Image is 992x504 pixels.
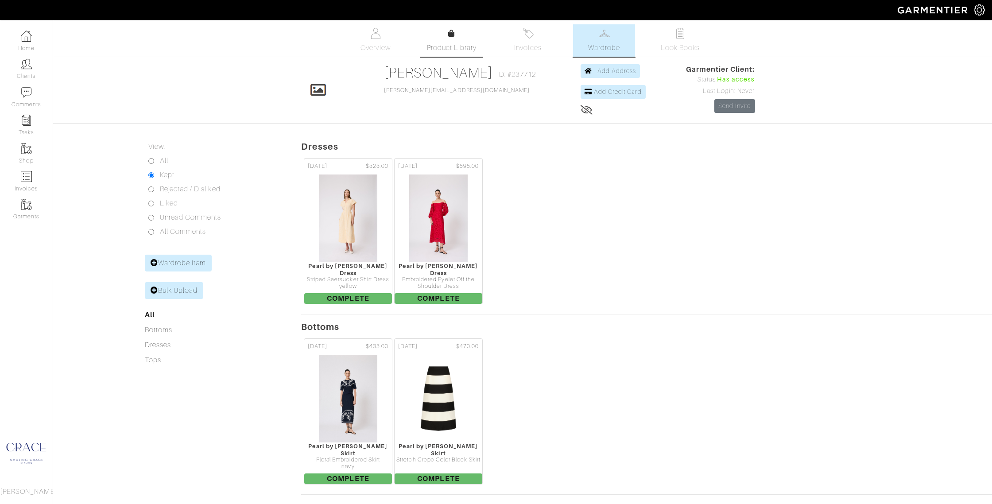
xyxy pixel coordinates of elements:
[308,342,327,351] span: [DATE]
[145,356,161,364] a: Tops
[398,162,418,171] span: [DATE]
[398,342,418,351] span: [DATE]
[497,69,536,80] span: ID: #237712
[303,337,393,485] a: [DATE] $435.00 Pearl by [PERSON_NAME] Skirt Floral Embroidered Skirt navy Complete
[523,28,534,39] img: orders-27d20c2124de7fd6de4e0e44c1d41de31381a507db9b33961299e4e07d508b8c.svg
[304,443,392,457] div: Pearl by [PERSON_NAME] Skirt
[145,255,212,271] a: Wardrobe Item
[148,141,165,152] label: View:
[717,75,755,85] span: Has access
[304,263,392,276] div: Pearl by [PERSON_NAME] Dress
[160,226,206,237] label: All Comments
[427,43,477,53] span: Product Library
[370,28,381,39] img: basicinfo-40fd8af6dae0f16599ec9e87c0ef1c0a1fdea2edbe929e3d69a839185d80c458.svg
[581,64,640,78] a: Add Address
[160,184,221,194] label: Rejected / Disliked
[21,199,32,210] img: garments-icon-b7da505a4dc4fd61783c78ac3ca0ef83fa9d6f193b1c9dc38574b1d14d53ca28.png
[686,75,755,85] div: Status:
[308,162,327,171] span: [DATE]
[384,87,530,93] a: [PERSON_NAME][EMAIL_ADDRESS][DOMAIN_NAME]
[393,157,484,305] a: [DATE] $595.00 Pearl by [PERSON_NAME] Dress Embroidered Eyelet Off the Shoulder Dress Complete
[456,342,479,351] span: $470.00
[366,162,388,171] span: $525.00
[318,354,378,443] img: N9LigrM1MvCXWvCLk8keULH9
[497,24,559,57] a: Invoices
[594,88,642,95] span: Add Credit Card
[395,276,482,290] div: Embroidered Eyelet Off the Shoulder Dress
[301,141,992,152] h5: Dresses
[145,326,172,334] a: Bottoms
[409,354,468,443] img: MGtat7wSAvkk6rLJbHFDK6DS
[304,463,392,470] div: navy
[395,443,482,457] div: Pearl by [PERSON_NAME] Skirt
[597,67,636,74] span: Add Address
[21,171,32,182] img: orders-icon-0abe47150d42831381b5fb84f609e132dff9fe21cb692f30cb5eec754e2cba89.png
[160,198,178,209] label: Liked
[304,283,392,290] div: yellow
[573,24,635,57] a: Wardrobe
[661,43,700,53] span: Look Books
[21,31,32,42] img: dashboard-icon-dbcd8f5a0b271acd01030246c82b418ddd0df26cd7fceb0bd07c9910d44c42f6.png
[588,43,620,53] span: Wardrobe
[301,322,992,332] h5: Bottoms
[160,170,174,180] label: Kept
[581,85,646,99] a: Add Credit Card
[456,162,479,171] span: $595.00
[360,43,390,53] span: Overview
[304,473,392,484] span: Complete
[345,24,407,57] a: Overview
[395,293,482,304] span: Complete
[145,282,204,299] a: Bulk Upload
[395,457,482,463] div: Stretch Crepe Color Block Skirt
[686,64,755,75] span: Garmentier Client:
[514,43,541,53] span: Invoices
[395,473,482,484] span: Complete
[395,263,482,276] div: Pearl by [PERSON_NAME] Dress
[714,99,755,113] a: Send Invite
[393,337,484,485] a: [DATE] $470.00 Pearl by [PERSON_NAME] Skirt Stretch Crepe Color Block Skirt Complete
[160,155,168,166] label: All
[21,87,32,98] img: comment-icon-a0a6a9ef722e966f86d9cbdc48e553b5cf19dbc54f86b18d962a5391bc8f6eb6.png
[649,24,711,57] a: Look Books
[145,310,155,319] a: All
[304,276,392,283] div: Striped Seersucker Shirt Dress
[974,4,985,16] img: gear-icon-white-bd11855cb880d31180b6d7d6211b90ccbf57a29d726f0c71d8c61bd08dd39cc2.png
[21,143,32,154] img: garments-icon-b7da505a4dc4fd61783c78ac3ca0ef83fa9d6f193b1c9dc38574b1d14d53ca28.png
[304,457,392,463] div: Floral Embroidered Skirt
[409,174,468,263] img: 1rxDiL2WuQxm5GZGUJVSm5Ea
[599,28,610,39] img: wardrobe-487a4870c1b7c33e795ec22d11cfc2ed9d08956e64fb3008fe2437562e282088.svg
[675,28,686,39] img: todo-9ac3debb85659649dc8f770b8b6100bb5dab4b48dedcbae339e5042a72dfd3cc.svg
[318,174,378,263] img: bkMVQAZ2JXmpo31imeXvjxZy
[421,28,483,53] a: Product Library
[366,342,388,351] span: $435.00
[384,65,493,81] a: [PERSON_NAME]
[21,115,32,126] img: reminder-icon-8004d30b9f0a5d33ae49ab947aed9ed385cf756f9e5892f1edd6e32f2345188e.png
[304,293,392,304] span: Complete
[160,212,221,223] label: Unread Comments
[686,86,755,96] div: Last Login: Never
[21,58,32,70] img: clients-icon-6bae9207a08558b7cb47a8932f037763ab4055f8c8b6bfacd5dc20c3e0201464.png
[893,2,974,18] img: garmentier-logo-header-white-b43fb05a5012e4ada735d5af1a66efaba907eab6374d6393d1fbf88cb4ef424d.png
[145,341,171,349] a: Dresses
[303,157,393,305] a: [DATE] $525.00 Pearl by [PERSON_NAME] Dress Striped Seersucker Shirt Dress yellow Complete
